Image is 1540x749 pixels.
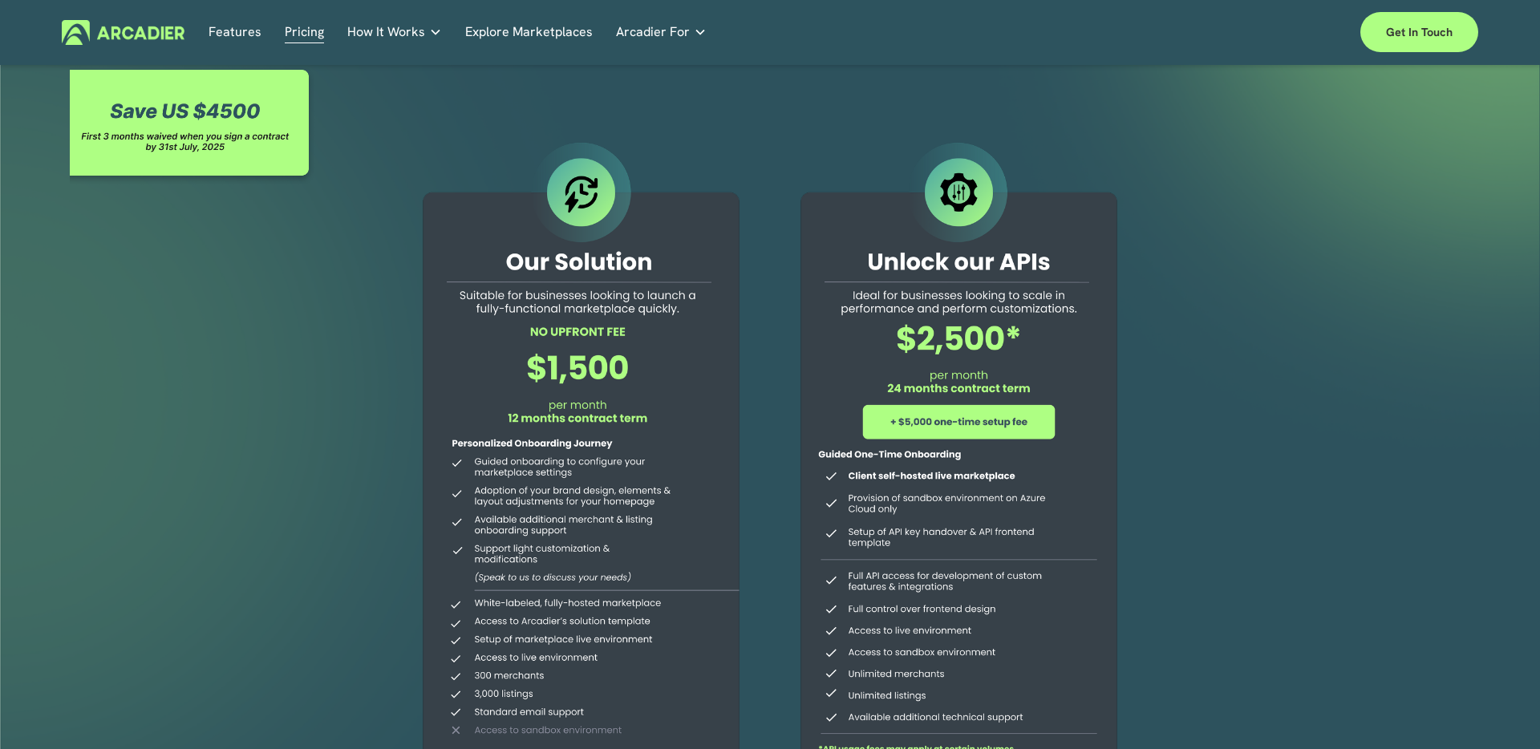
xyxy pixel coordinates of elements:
[62,20,184,45] img: Arcadier
[347,20,442,45] a: folder dropdown
[285,20,324,45] a: Pricing
[1360,12,1478,52] a: Get in touch
[616,20,707,45] a: folder dropdown
[209,20,261,45] a: Features
[347,21,425,43] span: How It Works
[465,20,593,45] a: Explore Marketplaces
[616,21,690,43] span: Arcadier For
